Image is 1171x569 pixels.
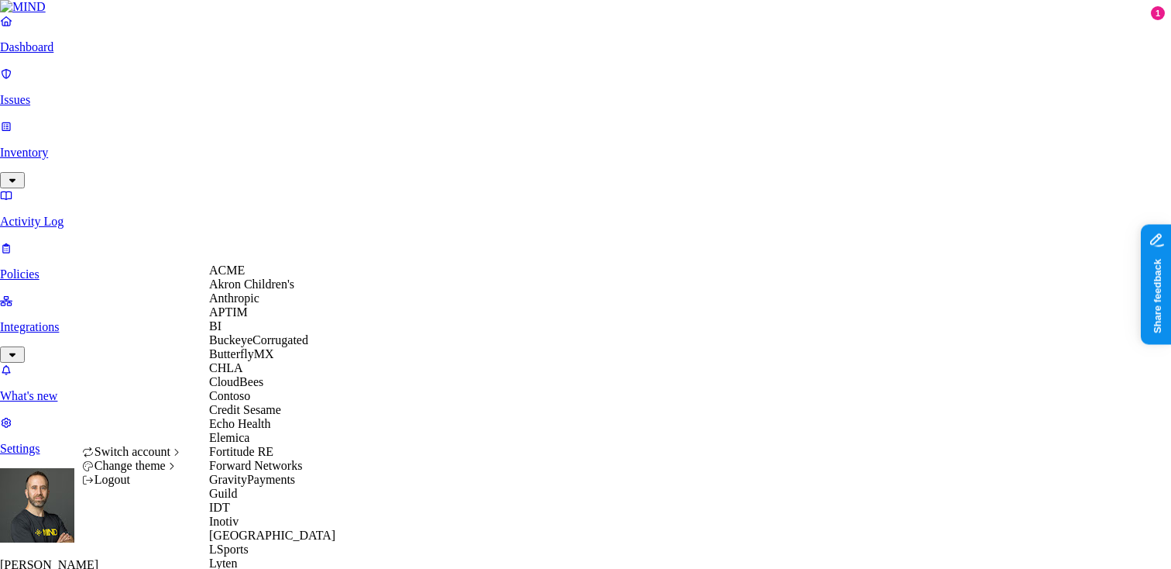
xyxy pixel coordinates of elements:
span: CHLA [209,361,243,374]
span: Forward Networks [209,459,302,472]
span: Elemica [209,431,249,444]
span: Inotiv [209,515,239,528]
span: Fortitude RE [209,445,273,458]
div: Logout [82,473,184,487]
span: Switch account [94,445,170,458]
span: ButterflyMX [209,347,274,360]
span: Credit Sesame [209,403,281,416]
span: GravityPayments [209,473,295,486]
span: LSports [209,543,249,556]
span: APTIM [209,305,248,319]
span: ACME [209,264,245,277]
span: Change theme [94,459,166,472]
span: Guild [209,487,237,500]
span: [GEOGRAPHIC_DATA] [209,529,335,542]
span: Echo Health [209,417,271,430]
span: Anthropic [209,291,259,305]
span: IDT [209,501,230,514]
span: Contoso [209,389,250,402]
span: Akron Children's [209,278,294,291]
span: BuckeyeCorrugated [209,333,308,347]
span: BI [209,319,221,333]
span: CloudBees [209,375,263,388]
